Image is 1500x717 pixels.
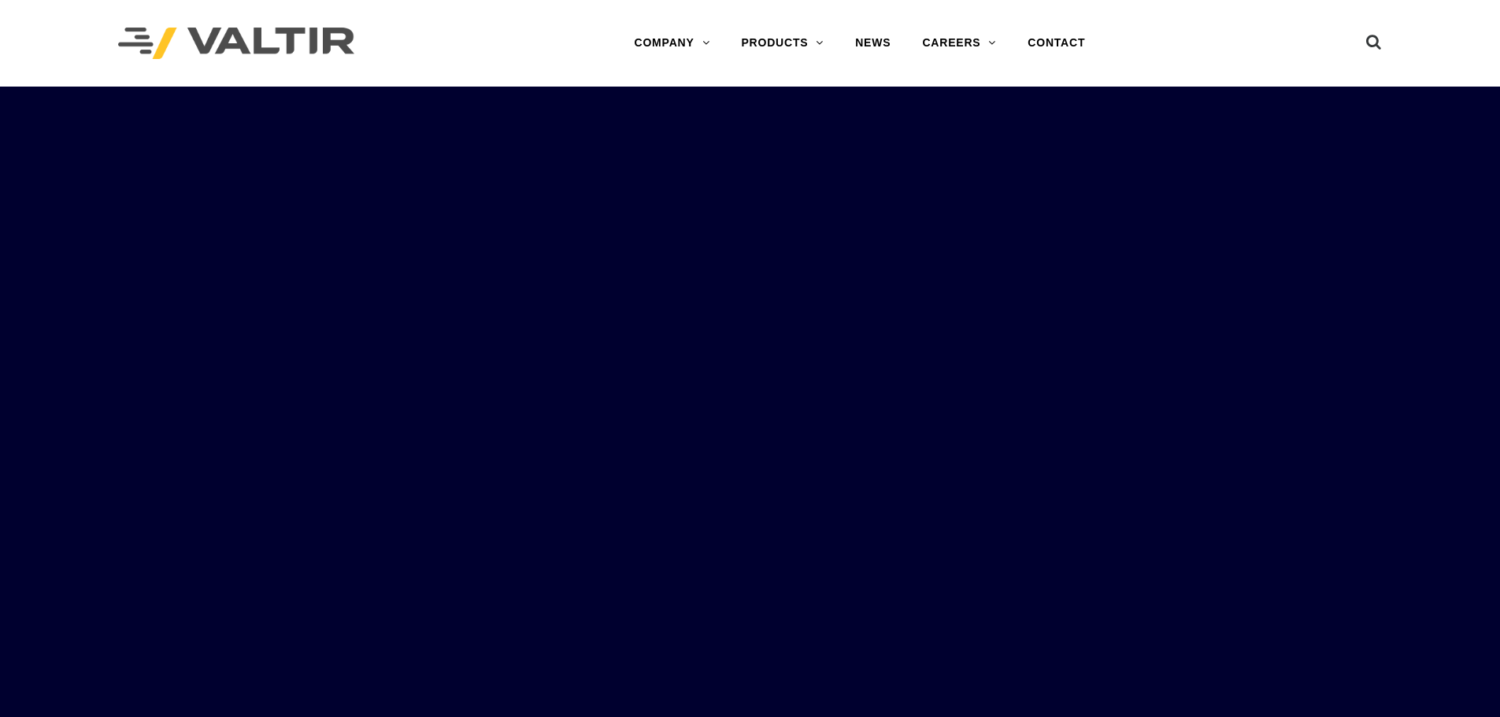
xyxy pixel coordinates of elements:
a: PRODUCTS [725,28,839,59]
a: COMPANY [618,28,725,59]
img: Valtir [118,28,354,60]
a: NEWS [839,28,906,59]
a: CONTACT [1012,28,1101,59]
a: CAREERS [906,28,1012,59]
